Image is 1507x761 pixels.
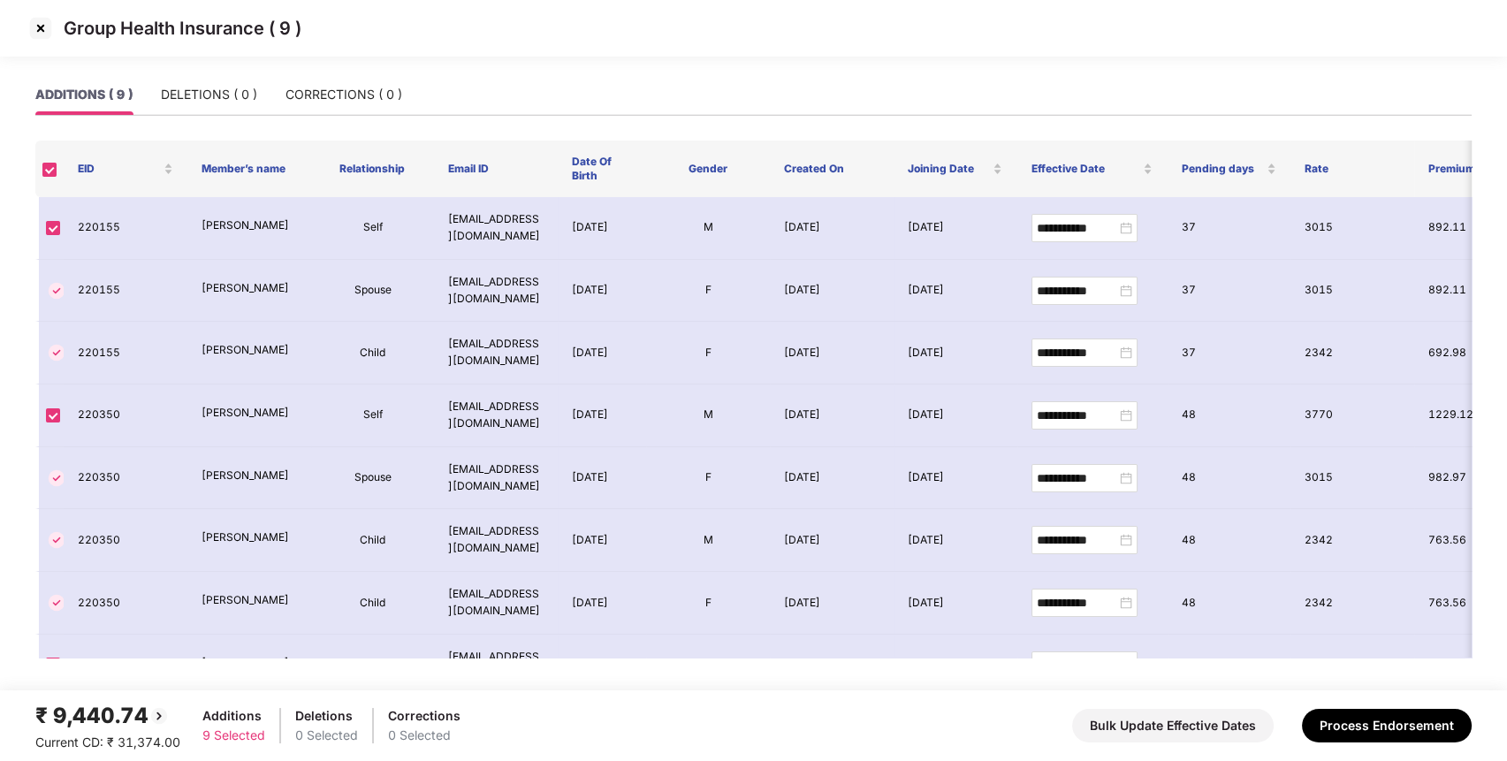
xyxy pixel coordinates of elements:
td: 48 [1168,572,1291,635]
td: [EMAIL_ADDRESS][DOMAIN_NAME] [434,635,558,697]
td: 220350 [64,384,187,447]
td: 3015 [1290,447,1414,510]
div: DELETIONS ( 0 ) [161,85,257,104]
img: svg+xml;base64,PHN2ZyBpZD0iVGljay0zMngzMiIgeG1sbnM9Imh0dHA6Ly93d3cudzMub3JnLzIwMDAvc3ZnIiB3aWR0aD... [46,342,67,363]
img: svg+xml;base64,PHN2ZyBpZD0iQ3Jvc3MtMzJ4MzIiIHhtbG5zPSJodHRwOi8vd3d3LnczLm9yZy8yMDAwL3N2ZyIgd2lkdG... [27,14,55,42]
td: Child [311,509,435,572]
td: M [646,384,770,447]
td: Spouse [311,447,435,510]
td: 220375 [64,635,187,697]
td: [DATE] [770,384,894,447]
td: 2342 [1290,572,1414,635]
td: Self [311,635,435,697]
th: Relationship [311,141,435,197]
th: Created On [770,141,894,197]
td: [DATE] [894,447,1017,510]
td: [DATE] [558,509,646,572]
div: Additions [202,706,265,726]
td: 220350 [64,447,187,510]
div: 0 Selected [295,726,358,745]
img: svg+xml;base64,PHN2ZyBpZD0iQmFjay0yMHgyMCIgeG1sbnM9Imh0dHA6Ly93d3cudzMub3JnLzIwMDAvc3ZnIiB3aWR0aD... [148,705,170,727]
td: Child [311,322,435,384]
td: 3015 [1290,260,1414,323]
th: Effective Date [1016,141,1167,197]
td: [DATE] [558,322,646,384]
td: [DATE] [558,384,646,447]
div: 0 Selected [388,726,460,745]
td: [DATE] [894,197,1017,260]
td: [DATE] [558,635,646,697]
span: Pending days [1181,162,1263,176]
img: svg+xml;base64,PHN2ZyBpZD0iVGljay0zMngzMiIgeG1sbnM9Imh0dHA6Ly93d3cudzMub3JnLzIwMDAvc3ZnIiB3aWR0aD... [46,280,67,301]
td: F [646,572,770,635]
td: [DATE] [770,322,894,384]
td: 220350 [64,509,187,572]
td: [DATE] [558,447,646,510]
p: [PERSON_NAME] [202,342,297,359]
td: 48 [1168,509,1291,572]
span: Joining Date [908,162,990,176]
p: [PERSON_NAME] [202,280,297,297]
td: 220350 [64,572,187,635]
span: Current CD: ₹ 31,374.00 [35,734,180,750]
td: [EMAIL_ADDRESS][DOMAIN_NAME] [434,509,558,572]
td: 37 [1168,260,1291,323]
p: [PERSON_NAME] [202,529,297,546]
th: Rate [1290,141,1414,197]
td: 220155 [64,322,187,384]
img: svg+xml;base64,PHN2ZyBpZD0iVGljay0zMngzMiIgeG1sbnM9Imh0dHA6Ly93d3cudzMub3JnLzIwMDAvc3ZnIiB3aWR0aD... [46,468,67,489]
div: ADDITIONS ( 9 ) [35,85,133,104]
th: Joining Date [894,141,1017,197]
td: [DATE] [894,572,1017,635]
td: [DATE] [894,384,1017,447]
p: [PERSON_NAME] [202,468,297,484]
td: 37 [1168,322,1291,384]
th: Pending days [1167,141,1290,197]
td: 48 [1168,447,1291,510]
div: ₹ 9,440.74 [35,699,180,733]
td: 2342 [1290,322,1414,384]
td: [DATE] [894,322,1017,384]
td: [DATE] [558,572,646,635]
td: [DATE] [558,260,646,323]
div: 9 Selected [202,726,265,745]
td: M [646,509,770,572]
td: [EMAIL_ADDRESS][DOMAIN_NAME] [434,197,558,260]
td: Self [311,197,435,260]
td: 48 [1168,384,1291,447]
th: EID [64,141,187,197]
th: Gender [646,141,770,197]
td: [EMAIL_ADDRESS][DOMAIN_NAME] [434,384,558,447]
td: [DATE] [770,635,894,697]
img: svg+xml;base64,PHN2ZyBpZD0iVGljay0zMngzMiIgeG1sbnM9Imh0dHA6Ly93d3cudzMub3JnLzIwMDAvc3ZnIiB3aWR0aD... [46,529,67,551]
td: 220155 [64,197,187,260]
th: Email ID [434,141,558,197]
td: [DATE] [770,260,894,323]
td: F [646,322,770,384]
td: M [646,197,770,260]
td: 3015 [1290,635,1414,697]
td: 37 [1168,635,1291,697]
th: Member’s name [187,141,311,197]
button: Process Endorsement [1302,709,1472,742]
td: [DATE] [894,635,1017,697]
td: 3770 [1290,384,1414,447]
div: Deletions [295,706,358,726]
td: [DATE] [770,572,894,635]
p: [PERSON_NAME] [202,655,297,672]
td: 2342 [1290,509,1414,572]
p: Group Health Insurance ( 9 ) [64,18,301,39]
td: [EMAIL_ADDRESS][DOMAIN_NAME] [434,322,558,384]
td: Child [311,572,435,635]
span: Effective Date [1031,162,1139,176]
img: svg+xml;base64,PHN2ZyBpZD0iVGljay0zMngzMiIgeG1sbnM9Imh0dHA6Ly93d3cudzMub3JnLzIwMDAvc3ZnIiB3aWR0aD... [46,592,67,613]
td: [EMAIL_ADDRESS][DOMAIN_NAME] [434,260,558,323]
td: [DATE] [770,197,894,260]
td: Self [311,384,435,447]
td: F [646,260,770,323]
td: [EMAIL_ADDRESS][DOMAIN_NAME] [434,572,558,635]
td: 3015 [1290,197,1414,260]
th: Date Of Birth [558,141,646,197]
td: [DATE] [894,509,1017,572]
span: EID [78,162,160,176]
